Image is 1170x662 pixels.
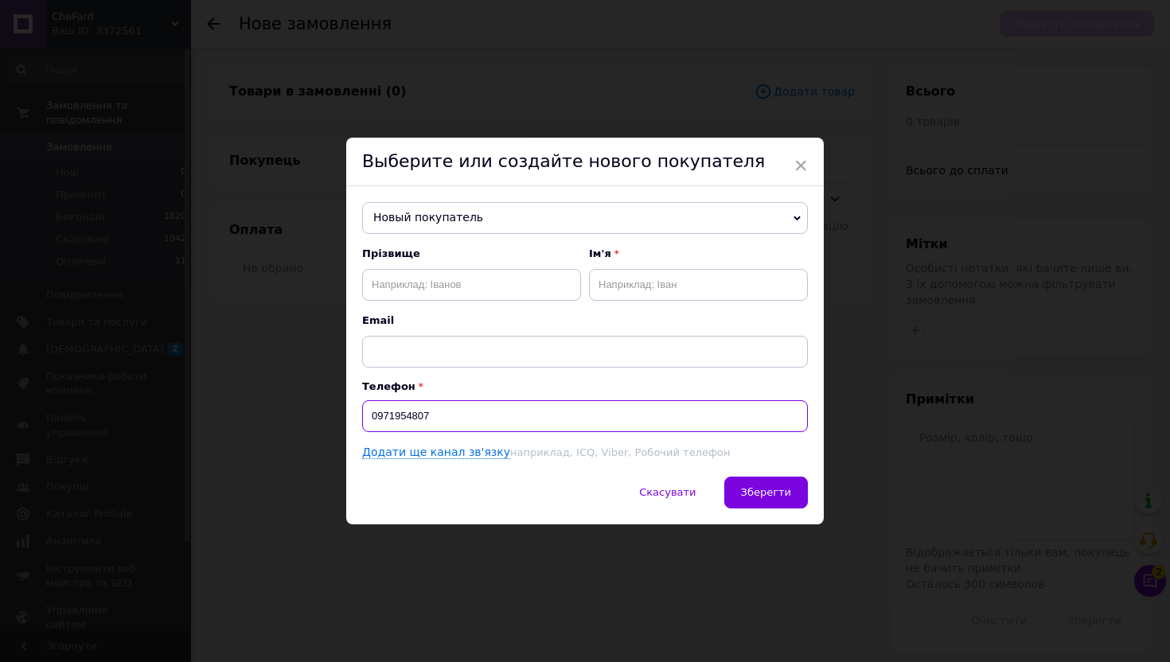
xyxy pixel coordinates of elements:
span: Ім'я [589,247,808,261]
span: Email [362,313,808,328]
span: Новый покупатель [362,202,808,234]
p: Телефон [362,380,808,392]
span: наприклад, ICQ, Viber, Робочий телефон [510,446,730,458]
button: Скасувати [622,477,712,508]
span: × [794,152,808,179]
input: Наприклад: Іван [589,269,808,301]
input: +38 096 0000000 [362,400,808,432]
span: Зберегти [741,486,791,498]
div: Выберите или создайте нового покупателя [346,138,824,186]
span: Прізвище [362,247,581,261]
input: Наприклад: Іванов [362,269,581,301]
a: Додати ще канал зв'язку [362,446,510,459]
span: Скасувати [639,486,696,498]
button: Зберегти [724,477,808,508]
